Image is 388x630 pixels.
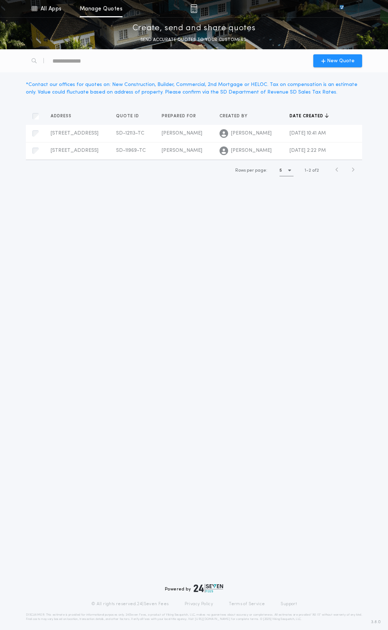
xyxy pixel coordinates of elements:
p: DISCLAIMER: This estimate is provided for informational purposes only. 24|Seven Fees, a product o... [26,613,362,621]
span: [PERSON_NAME] [162,148,202,153]
span: SD-12113-TC [116,131,144,136]
button: Created by [220,113,253,120]
span: [PERSON_NAME] [231,130,272,137]
span: 2 [309,168,311,173]
div: Powered by [165,584,223,593]
img: vs-icon [327,5,357,12]
a: Terms of Service [229,601,265,607]
span: [DATE] 2:22 PM [290,148,326,153]
span: [DATE] 10:41 AM [290,131,326,136]
span: SD-11969-TC [116,148,146,153]
h1: 5 [280,167,282,174]
span: Date created [290,113,325,119]
span: [STREET_ADDRESS] [51,131,98,136]
span: Prepared for [162,113,198,119]
span: [PERSON_NAME] [231,147,272,154]
button: Quote ID [116,113,144,120]
a: Support [281,601,297,607]
span: of 2 [312,167,319,174]
a: Privacy Policy [185,601,213,607]
p: SEND ACCURATE QUOTES TO YOUR CUSTOMERS. [140,36,248,44]
button: 5 [280,165,294,176]
button: Date created [290,113,329,120]
p: © All rights reserved. 24|Seven Fees [91,601,169,607]
button: Address [51,113,77,120]
img: img [190,4,197,13]
p: Create, send and share quotes [133,23,256,34]
span: [STREET_ADDRESS] [51,148,98,153]
span: Created by [220,113,249,119]
span: Address [51,113,73,119]
span: New Quote [327,57,355,65]
span: [PERSON_NAME] [162,131,202,136]
span: Rows per page: [235,168,267,173]
span: 3.8.0 [371,619,381,625]
button: New Quote [313,54,362,67]
span: 1 [305,168,306,173]
img: logo [194,584,223,593]
div: * Contact our offices for quotes on: New Construction, Builder, Commercial, 2nd Mortgage or HELOC... [26,81,362,96]
span: Quote ID [116,113,140,119]
a: [URL][DOMAIN_NAME] [195,618,230,621]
